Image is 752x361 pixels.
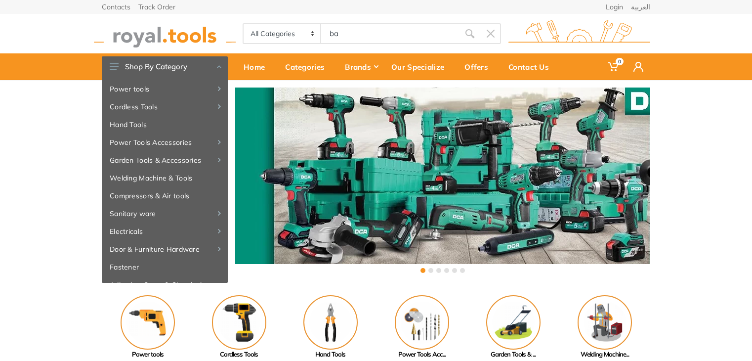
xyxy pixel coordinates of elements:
a: Track Order [138,3,175,10]
button: Shop By Category [102,56,228,77]
a: Welding Machine... [559,295,650,360]
a: Power Tools Accessories [102,134,228,151]
img: Royal - Welding Machine & Tools [578,295,632,350]
div: Offers [458,56,501,77]
a: Cordless Tools [193,295,285,360]
div: Our Specialize [384,56,458,77]
a: العربية [631,3,650,10]
div: Contact Us [501,56,562,77]
a: Door & Furniture Hardware [102,240,228,258]
img: Royal - Garden Tools & Accessories [486,295,541,350]
a: Fastener [102,258,228,276]
img: Royal - Cordless Tools [212,295,266,350]
a: Our Specialize [384,53,458,80]
input: Site search [321,23,460,44]
a: Compressors & Air tools [102,187,228,205]
div: Brands [338,56,384,77]
span: 0 [616,58,624,65]
a: Power tools [102,80,228,98]
div: Power tools [102,350,193,360]
div: Welding Machine... [559,350,650,360]
a: Contact Us [501,53,562,80]
img: royal.tools Logo [94,20,236,47]
a: Categories [278,53,338,80]
select: Category [244,24,321,43]
a: Offers [458,53,501,80]
div: Power Tools Acc... [376,350,467,360]
a: Hand Tools [285,295,376,360]
img: royal.tools Logo [508,20,650,47]
div: Garden Tools & ... [467,350,559,360]
a: Power Tools Acc... [376,295,467,360]
a: Sanitary ware [102,205,228,223]
a: Power tools [102,295,193,360]
div: Hand Tools [285,350,376,360]
img: Royal - Power Tools Accessories [395,295,449,350]
a: Login [606,3,623,10]
a: Hand Tools [102,116,228,134]
a: Welding Machine & Tools [102,169,228,187]
img: Royal - Power tools [121,295,175,350]
a: Home [237,53,278,80]
a: Contacts [102,3,130,10]
a: Garden Tools & ... [467,295,559,360]
img: Royal - Hand Tools [303,295,358,350]
div: Categories [278,56,338,77]
a: Garden Tools & Accessories [102,151,228,169]
a: Adhesive, Spray & Chemical [102,276,228,294]
div: Cordless Tools [193,350,285,360]
a: 0 [601,53,627,80]
a: Electricals [102,223,228,240]
div: Home [237,56,278,77]
a: Cordless Tools [102,98,228,116]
